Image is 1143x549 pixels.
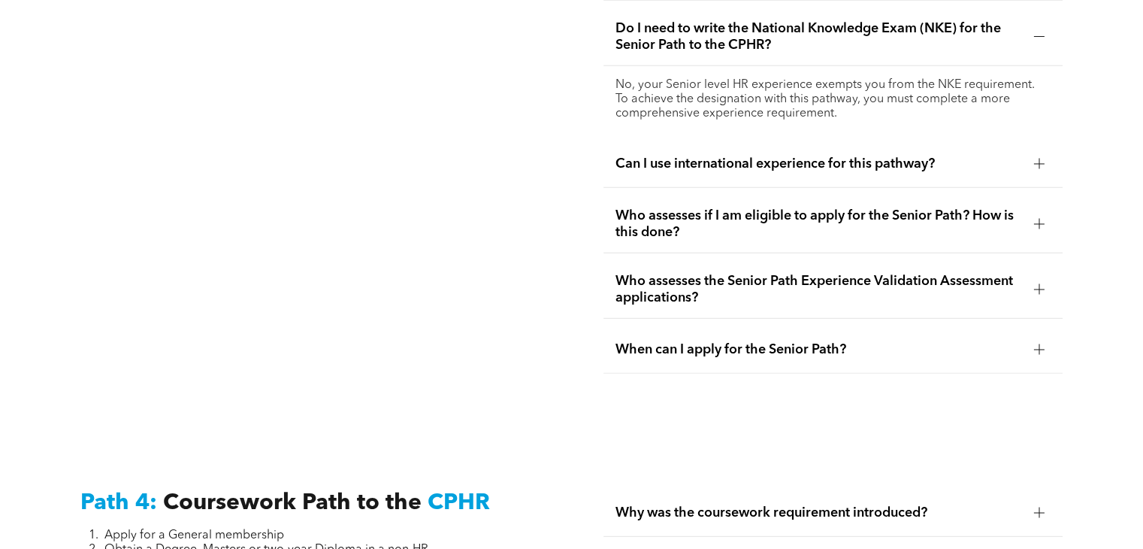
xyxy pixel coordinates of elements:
[104,529,284,541] span: Apply for a General membership
[80,492,157,514] span: Path 4:
[615,20,1021,53] span: Do I need to write the National Knowledge Exam (NKE) for the Senior Path to the CPHR?
[615,273,1021,306] span: Who assesses the Senior Path Experience Validation Assessment applications?
[615,156,1021,172] span: Can I use international experience for this pathway?
[615,341,1021,358] span: When can I apply for the Senior Path?
[428,492,490,514] span: CPHR
[615,208,1021,241] span: Who assesses if I am eligible to apply for the Senior Path? How is this done?
[615,78,1050,121] p: No, your Senior level HR experience exempts you from the NKE requirement. To achieve the designat...
[615,505,1021,521] span: Why was the coursework requirement introduced?
[163,492,422,514] span: Coursework Path to the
